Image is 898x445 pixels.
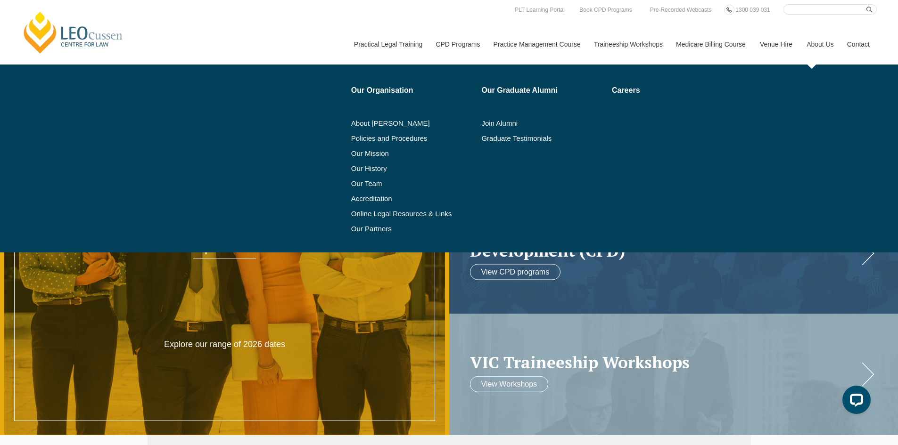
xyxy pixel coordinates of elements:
a: Careers [612,87,719,94]
a: VIC Traineeship Workshops [470,353,859,372]
a: Our Partners [351,225,475,233]
a: 1300 039 031 [733,5,772,15]
a: View CPD programs [470,264,561,280]
a: Medicare Billing Course [669,24,753,65]
span: 1300 039 031 [735,7,770,13]
a: About Us [799,24,840,65]
a: Practical Legal Training [347,24,429,65]
a: Online Legal Resources & Links [351,210,475,218]
a: PLT Learning Portal [512,5,567,15]
a: [PERSON_NAME] Centre for Law [21,10,125,55]
a: Graduate Testimonials [481,135,605,142]
a: Join Alumni [481,120,605,127]
a: Our Organisation [351,87,475,94]
a: About [PERSON_NAME] [351,120,475,127]
a: Venue Hire [753,24,799,65]
a: Our Graduate Alumni [481,87,605,94]
a: Practice Management Course [486,24,587,65]
h2: Continuing Professional Development (CPD) [470,223,859,259]
a: Contact [840,24,877,65]
p: Explore our range of 2026 dates [135,339,314,350]
a: Policies and Procedures [351,135,475,142]
a: Accreditation [351,195,475,202]
a: CPD Programs [428,24,486,65]
a: Our History [351,165,475,172]
a: Book CPD Programs [577,5,634,15]
a: Pre-Recorded Webcasts [648,5,714,15]
a: Continuing ProfessionalDevelopment (CPD) [470,223,859,259]
a: Our Mission [351,150,452,157]
a: Our Team [351,180,475,187]
a: View Workshops [470,376,549,392]
iframe: LiveChat chat widget [835,382,874,421]
a: Traineeship Workshops [587,24,669,65]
